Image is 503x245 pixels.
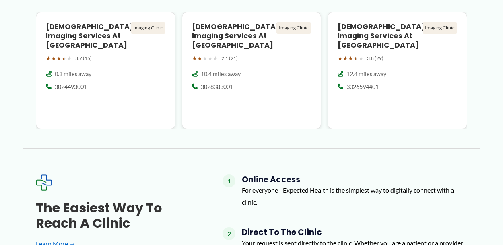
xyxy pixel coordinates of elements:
div: Imaging Clinic [276,22,311,33]
a: [DEMOGRAPHIC_DATA] Imaging Services at [GEOGRAPHIC_DATA] Imaging Clinic ★★★★★ 3.7 (15) 0.3 miles ... [36,12,175,129]
span: ★ [348,53,353,64]
a: [DEMOGRAPHIC_DATA] Imaging Services at [GEOGRAPHIC_DATA] Imaging Clinic ★★★★★ 2.1 (21) 10.4 miles... [182,12,322,129]
span: ★ [338,53,343,64]
span: 2 [223,227,235,240]
span: ★ [213,53,218,64]
span: ★ [353,53,359,64]
span: 10.4 miles away [201,70,241,78]
h4: [DEMOGRAPHIC_DATA] Imaging Services at [GEOGRAPHIC_DATA] [338,22,419,50]
img: Expected Healthcare Logo [36,174,52,191]
h3: The Easiest Way to Reach a Clinic [36,200,197,231]
span: 0.3 miles away [55,70,91,78]
div: Imaging Clinic [131,22,165,33]
a: [DEMOGRAPHIC_DATA] Imaging Services at [GEOGRAPHIC_DATA] Imaging Clinic ★★★★★ 3.8 (29) 12.4 miles... [328,12,467,129]
span: ★ [51,53,56,64]
span: ★ [208,53,213,64]
span: 3024493001 [55,83,87,91]
span: 1 [223,174,235,187]
span: 2.1 (21) [221,54,238,63]
span: ★ [46,53,51,64]
span: ★ [202,53,208,64]
span: 12.4 miles away [346,70,386,78]
span: 3.8 (29) [367,54,383,63]
h4: Online Access [242,174,467,184]
span: ★ [343,53,348,64]
span: 3028383001 [201,83,233,91]
span: ★ [192,53,197,64]
h4: [DEMOGRAPHIC_DATA] Imaging Services at [GEOGRAPHIC_DATA] [192,22,274,50]
span: ★ [56,53,62,64]
h4: Direct to the Clinic [242,227,467,237]
span: ★ [359,53,364,64]
span: ★ [62,53,67,64]
div: Imaging Clinic [423,22,457,33]
h4: [DEMOGRAPHIC_DATA] Imaging Services at [GEOGRAPHIC_DATA] [46,22,128,50]
span: 3.7 (15) [75,54,92,63]
span: ★ [67,53,72,64]
p: For everyone - Expected Health is the simplest way to digitally connect with a clinic. [242,184,467,208]
span: 3026594401 [346,83,379,91]
span: ★ [197,53,202,64]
